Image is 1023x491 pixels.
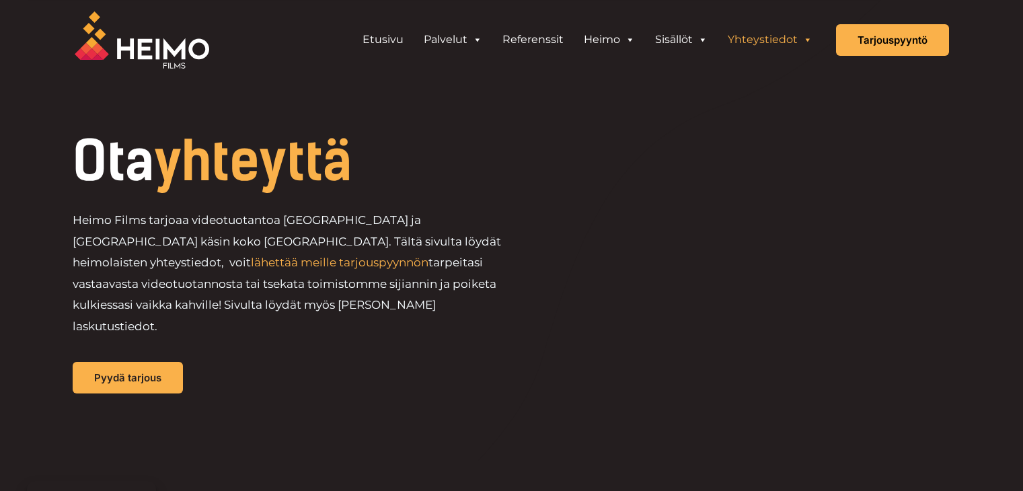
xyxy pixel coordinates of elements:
a: Referenssit [492,26,574,53]
aside: Header Widget 1 [346,26,829,53]
a: Pyydä tarjous [73,362,183,393]
h1: Ota [73,135,603,188]
img: Heimo Filmsin logo [75,11,209,69]
a: Heimo [574,26,645,53]
a: Sisällöt [645,26,718,53]
span: Pyydä tarjous [94,373,161,383]
a: Etusivu [352,26,414,53]
p: Heimo Films tarjoaa videotuotantoa [GEOGRAPHIC_DATA] ja [GEOGRAPHIC_DATA] käsin koko [GEOGRAPHIC_... [73,210,512,337]
a: Yhteystiedot [718,26,823,53]
span: yhteyttä [154,129,352,194]
a: lähettää meille tarjouspyynnön [251,256,428,269]
a: Tarjouspyyntö [836,24,949,56]
a: Palvelut [414,26,492,53]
